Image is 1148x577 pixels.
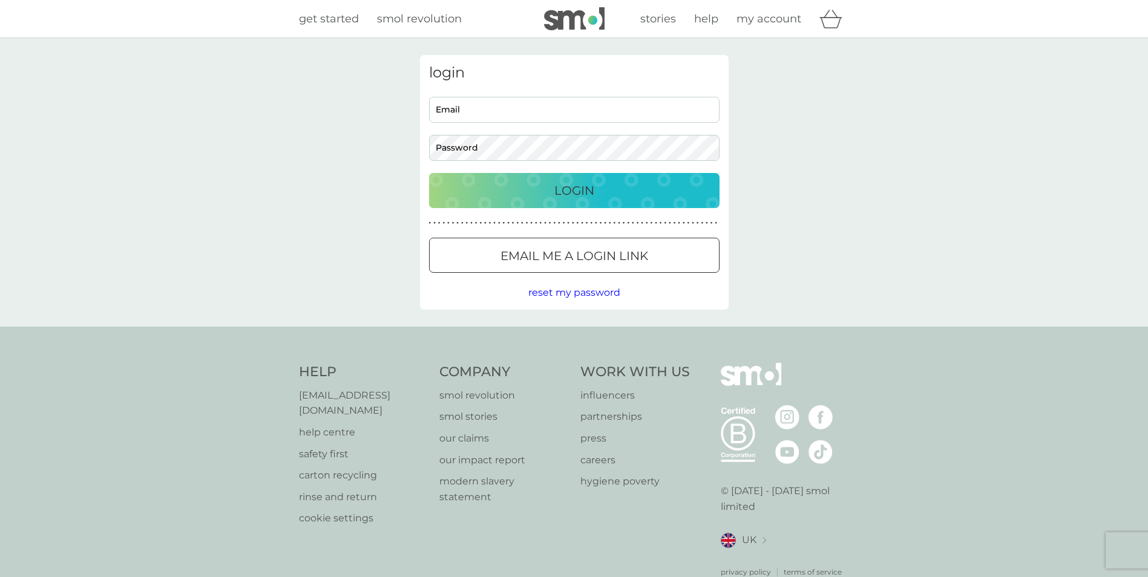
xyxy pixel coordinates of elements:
img: visit the smol Youtube page [775,440,799,464]
p: ● [595,220,597,226]
p: ● [674,220,676,226]
p: ● [590,220,592,226]
p: smol stories [439,409,568,425]
p: ● [558,220,560,226]
p: ● [544,220,546,226]
img: visit the smol Tiktok page [809,440,833,464]
p: ● [641,220,643,226]
p: ● [442,220,445,226]
a: smol revolution [377,10,462,28]
button: Email me a login link [429,238,720,273]
span: UK [742,532,756,548]
p: ● [664,220,666,226]
p: ● [660,220,662,226]
p: ● [637,220,639,226]
p: ● [516,220,519,226]
a: rinse and return [299,489,428,505]
p: ● [710,220,713,226]
p: ● [600,220,602,226]
p: ● [623,220,625,226]
p: ● [540,220,542,226]
p: ● [493,220,496,226]
span: help [694,12,718,25]
h3: login [429,64,720,82]
img: smol [544,7,605,30]
p: ● [692,220,694,226]
a: partnerships [580,409,690,425]
p: influencers [580,388,690,403]
p: ● [586,220,588,226]
h4: Company [439,363,568,382]
p: ● [530,220,533,226]
p: ● [535,220,537,226]
span: smol revolution [377,12,462,25]
p: ● [512,220,514,226]
p: ● [687,220,690,226]
p: [EMAIL_ADDRESS][DOMAIN_NAME] [299,388,428,419]
a: get started [299,10,359,28]
a: careers [580,452,690,468]
p: ● [715,220,717,226]
a: our claims [439,431,568,446]
p: ● [461,220,464,226]
p: ● [475,220,477,226]
img: UK flag [721,533,736,548]
h4: Work With Us [580,363,690,382]
a: safety first [299,446,428,462]
p: ● [697,220,699,226]
h4: Help [299,363,428,382]
a: smol revolution [439,388,568,403]
p: ● [563,220,565,226]
p: ● [526,220,528,226]
p: ● [447,220,450,226]
p: ● [438,220,441,226]
img: visit the smol Instagram page [775,405,799,429]
p: ● [572,220,574,226]
a: my account [736,10,801,28]
p: Login [554,181,594,200]
p: ● [604,220,606,226]
a: stories [640,10,676,28]
p: ● [484,220,487,226]
p: ● [521,220,523,226]
p: ● [577,220,579,226]
p: ● [489,220,491,226]
p: ● [632,220,634,226]
p: ● [678,220,680,226]
a: carton recycling [299,468,428,483]
p: ● [683,220,685,226]
p: ● [466,220,468,226]
p: ● [614,220,616,226]
a: cookie settings [299,510,428,526]
p: ● [609,220,611,226]
a: help [694,10,718,28]
a: our impact report [439,452,568,468]
span: reset my password [528,287,620,298]
p: ● [456,220,459,226]
p: ● [627,220,629,226]
p: ● [429,220,431,226]
img: visit the smol Facebook page [809,405,833,429]
p: ● [567,220,569,226]
p: ● [433,220,436,226]
a: help centre [299,425,428,440]
p: ● [651,220,653,226]
div: basket [819,7,850,31]
p: ● [618,220,620,226]
p: ● [498,220,500,226]
img: smol [721,363,781,404]
a: press [580,431,690,446]
p: ● [701,220,703,226]
p: ● [507,220,510,226]
a: hygiene poverty [580,474,690,489]
p: ● [479,220,482,226]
